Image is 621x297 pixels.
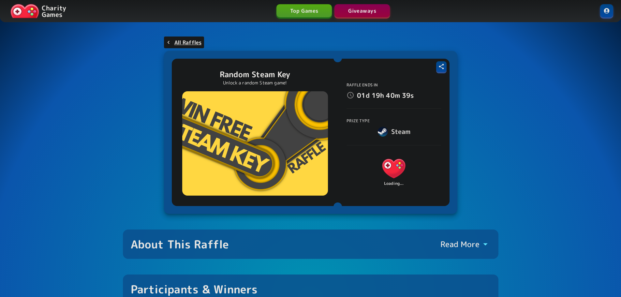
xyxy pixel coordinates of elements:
[347,82,378,88] span: Raffle Ends In
[131,282,258,296] div: Participants & Winners
[334,4,390,17] a: Giveaways
[391,126,411,137] h6: Steam
[8,3,69,20] a: Charity Games
[440,239,480,249] p: Read More
[10,4,39,18] img: Charity.Games
[42,5,66,18] p: Charity Games
[276,4,332,17] a: Top Games
[174,38,202,46] p: All Raffles
[220,69,290,80] p: Random Steam Key
[123,230,498,259] button: About This RaffleRead More
[182,91,328,196] img: Random Steam Key
[164,37,204,48] a: All Raffles
[378,153,409,184] img: Charity.Games
[220,80,290,86] p: Unlock a random Steam game!
[347,118,370,124] span: Prize Type
[131,237,229,251] div: About This Raffle
[357,90,414,100] p: 01d 19h 40m 39s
